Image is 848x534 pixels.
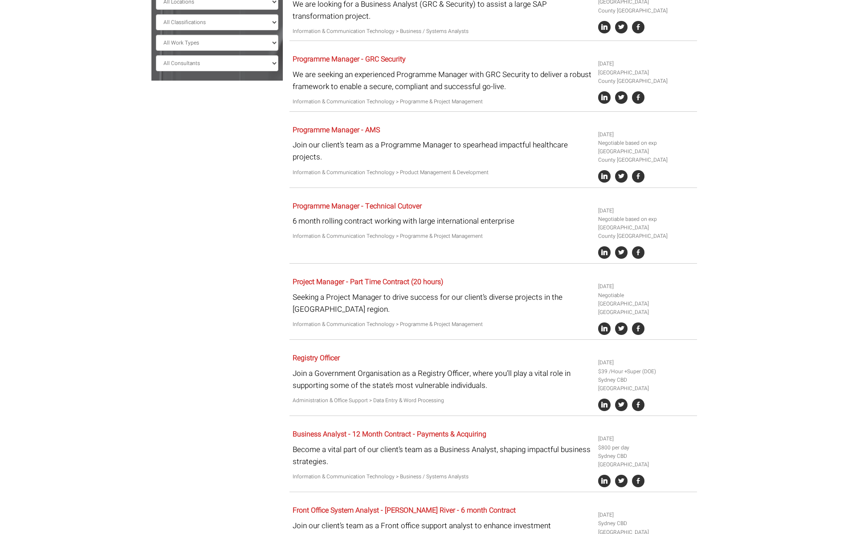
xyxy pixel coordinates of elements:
[598,359,693,367] li: [DATE]
[293,168,591,177] p: Information & Communication Technology > Product Management & Development
[293,54,406,65] a: Programme Manager - GRC Security
[598,452,693,469] li: Sydney CBD [GEOGRAPHIC_DATA]
[598,435,693,443] li: [DATE]
[293,473,591,481] p: Information & Communication Technology > Business / Systems Analysts
[598,282,693,291] li: [DATE]
[293,98,591,106] p: Information & Communication Technology > Programme & Project Management
[598,376,693,393] li: Sydney CBD [GEOGRAPHIC_DATA]
[293,27,591,36] p: Information & Communication Technology > Business / Systems Analysts
[293,429,486,440] a: Business Analyst - 12 Month Contract - Payments & Acquiring
[293,201,422,212] a: Programme Manager - Technical Cutover
[293,505,516,516] a: Front Office System Analyst - [PERSON_NAME] River - 6 month Contract
[293,353,340,363] a: Registry Officer
[598,207,693,215] li: [DATE]
[293,320,591,329] p: Information & Communication Technology > Programme & Project Management
[598,511,693,519] li: [DATE]
[293,444,591,468] p: Become a vital part of our client’s team as a Business Analyst, shaping impactful business strate...
[598,444,693,452] li: $800 per day
[598,130,693,139] li: [DATE]
[293,232,591,241] p: Information & Communication Technology > Programme & Project Management
[293,215,591,227] p: 6 month rolling contract working with large international enterprise
[293,69,591,93] p: We are seeking an experienced Programme Manager with GRC Security to deliver a robust framework t...
[293,291,591,315] p: Seeking a Project Manager to drive success for our client’s diverse projects in the [GEOGRAPHIC_D...
[293,367,591,391] p: Join a Government Organisation as a Registry Officer, where you’ll play a vital role in supportin...
[598,291,693,300] li: Negotiable
[293,125,380,135] a: Programme Manager - AMS
[598,147,693,164] li: [GEOGRAPHIC_DATA] County [GEOGRAPHIC_DATA]
[598,224,693,241] li: [GEOGRAPHIC_DATA] County [GEOGRAPHIC_DATA]
[598,367,693,376] li: $39 /Hour +Super (DOE)
[598,300,693,317] li: [GEOGRAPHIC_DATA] [GEOGRAPHIC_DATA]
[598,69,693,86] li: [GEOGRAPHIC_DATA] County [GEOGRAPHIC_DATA]
[293,277,443,287] a: Project Manager - Part Time Contract (20 hours)
[598,60,693,68] li: [DATE]
[598,215,693,224] li: Negotiable based on exp
[293,139,591,163] p: Join our client’s team as a Programme Manager to spearhead impactful healthcare projects.
[598,139,693,147] li: Negotiable based on exp
[293,396,591,405] p: Administration & Office Support > Data Entry & Word Processing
